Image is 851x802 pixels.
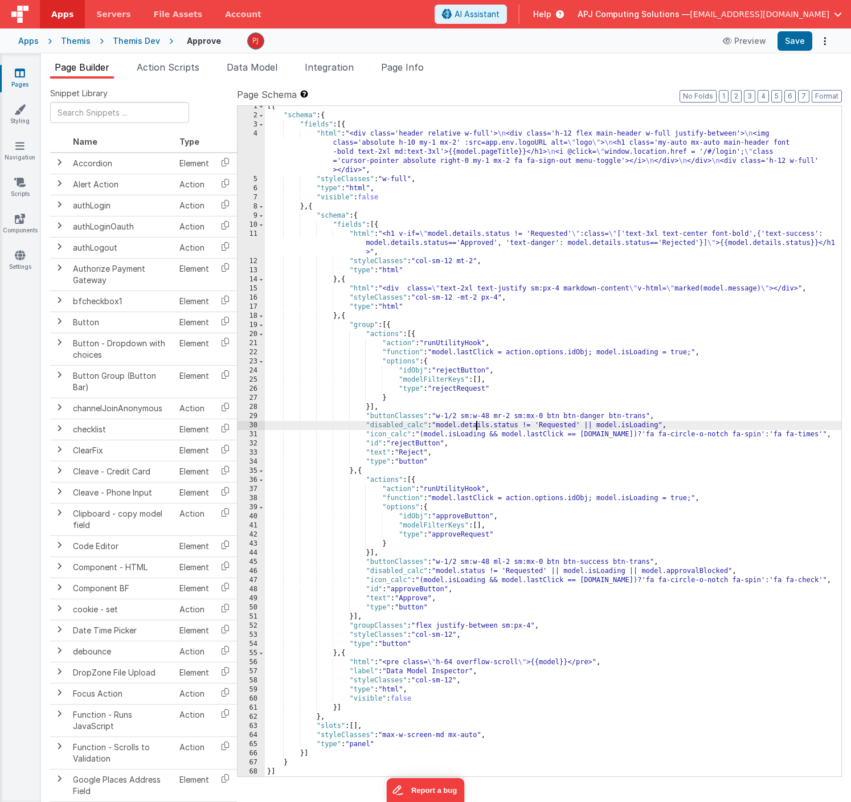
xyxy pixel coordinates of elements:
td: Action [175,704,214,736]
div: 57 [238,667,265,676]
td: Action [175,216,214,237]
button: No Folds [680,90,717,103]
iframe: Marker.io feedback button [387,778,465,802]
td: Function - Scrolls to Validation [68,736,175,769]
div: 40 [238,512,265,521]
span: Type [179,137,199,146]
td: debounce [68,641,175,662]
td: Action [175,683,214,704]
div: 28 [238,403,265,412]
div: 48 [238,585,265,594]
div: 68 [238,767,265,776]
td: Function - Runs JavaScript [68,704,175,736]
div: 35 [238,467,265,476]
td: bfcheckbox1 [68,290,175,312]
td: Element [175,312,214,333]
div: 36 [238,476,265,485]
td: Element [175,769,214,801]
img: f81e017c3e9c95290887149ca4c44e55 [248,33,264,49]
div: 64 [238,731,265,740]
td: Action [175,599,214,620]
span: Data Model [227,62,277,73]
div: 18 [238,312,265,321]
td: Component BF [68,578,175,599]
span: Name [73,137,97,146]
div: 30 [238,421,265,430]
td: Code Editor [68,535,175,557]
td: Action [175,736,214,769]
td: Element [175,258,214,290]
div: 25 [238,375,265,384]
div: 24 [238,366,265,375]
div: 13 [238,266,265,275]
td: authLoginOauth [68,216,175,237]
td: Element [175,419,214,440]
div: 7 [238,193,265,202]
div: 19 [238,321,265,330]
div: Apps [18,35,39,47]
td: Action [175,174,214,195]
div: 22 [238,348,265,357]
button: Format [812,90,842,103]
div: 38 [238,494,265,503]
td: Element [175,333,214,365]
div: 60 [238,694,265,703]
span: Servers [96,9,130,20]
span: Page Schema [237,88,297,101]
span: [EMAIL_ADDRESS][DOMAIN_NAME] [690,9,829,20]
td: authLogout [68,237,175,258]
div: 58 [238,676,265,685]
button: 2 [731,90,742,103]
div: 52 [238,621,265,631]
div: 16 [238,293,265,302]
td: Accordion [68,153,175,174]
div: 46 [238,567,265,576]
div: 61 [238,703,265,713]
button: 5 [771,90,782,103]
div: 54 [238,640,265,649]
div: 44 [238,549,265,558]
div: 63 [238,722,265,731]
div: 21 [238,339,265,348]
span: Integration [305,62,354,73]
td: Element [175,557,214,578]
td: Clipboard - copy model field [68,503,175,535]
td: Button [68,312,175,333]
td: Element [175,440,214,461]
h4: Approve [187,36,221,45]
div: 15 [238,284,265,293]
div: 43 [238,539,265,549]
td: Element [175,365,214,398]
td: Element [175,578,214,599]
button: AI Assistant [435,5,507,24]
td: Element [175,620,214,641]
div: 17 [238,302,265,312]
div: 10 [238,220,265,230]
div: 2 [238,111,265,120]
div: 56 [238,658,265,667]
div: 51 [238,612,265,621]
td: authLogin [68,195,175,216]
div: 20 [238,330,265,339]
div: 42 [238,530,265,539]
div: Themis Dev [113,35,160,47]
span: Page Info [381,62,424,73]
div: 3 [238,120,265,129]
div: 66 [238,749,265,758]
button: 3 [744,90,755,103]
td: checklist [68,419,175,440]
div: 14 [238,275,265,284]
div: 29 [238,412,265,421]
div: 11 [238,230,265,257]
div: 34 [238,457,265,467]
span: File Assets [154,9,203,20]
div: 47 [238,576,265,585]
div: 37 [238,485,265,494]
span: APJ Computing Solutions — [578,9,690,20]
div: 23 [238,357,265,366]
td: Alert Action [68,174,175,195]
td: Cleave - Phone Input [68,482,175,503]
td: Element [175,482,214,503]
button: 6 [784,90,796,103]
span: AI Assistant [455,9,500,20]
